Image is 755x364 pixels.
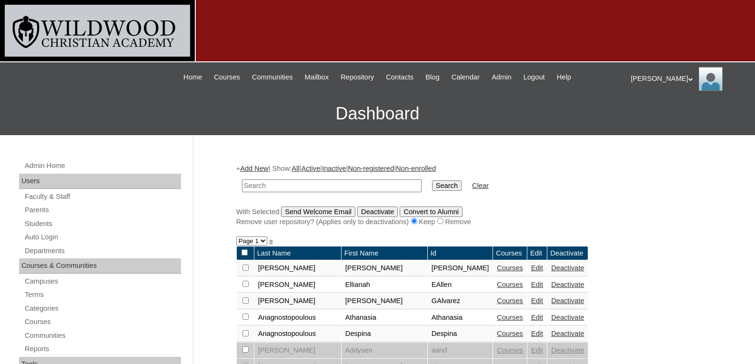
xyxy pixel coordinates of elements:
a: Help [552,72,576,83]
td: Addysen [342,343,427,359]
a: Blog [421,72,444,83]
td: [PERSON_NAME] [428,260,493,276]
a: Parents [24,204,181,216]
td: [PERSON_NAME] [342,293,427,309]
div: Courses & Communities [19,258,181,274]
a: Terms [24,289,181,301]
span: Mailbox [305,72,329,83]
td: GAlvarez [428,293,493,309]
input: Search [242,179,422,192]
a: Auto Login [24,231,181,243]
a: Calendar [447,72,484,83]
input: Deactivate [357,207,398,217]
a: Deactivate [551,281,584,288]
td: [PERSON_NAME] [254,277,341,293]
a: Edit [531,330,543,337]
a: Courses [24,316,181,328]
a: Logout [519,72,550,83]
div: With Selected: [236,207,708,227]
td: Despina [428,326,493,342]
a: Active [301,165,320,172]
span: Admin [492,72,512,83]
td: [PERSON_NAME] [342,260,427,276]
div: Users [19,174,181,189]
td: Athanasia [428,310,493,326]
a: Non-registered [348,165,394,172]
a: Clear [472,182,489,189]
img: logo-white.png [5,5,190,57]
span: Calendar [452,72,480,83]
h3: Dashboard [5,92,750,135]
a: Faculty & Staff [24,191,181,203]
a: Students [24,218,181,230]
td: aand [428,343,493,359]
td: Anagnostopoulous [254,326,341,342]
a: Mailbox [300,72,334,83]
span: Home [183,72,202,83]
a: Courses [497,297,523,305]
a: Edit [531,297,543,305]
span: Logout [523,72,545,83]
a: Deactivate [551,346,584,354]
a: Campuses [24,275,181,287]
a: Courses [497,264,523,272]
a: Add New [240,165,268,172]
td: Edit [527,246,547,260]
span: Blog [425,72,439,83]
a: Deactivate [551,297,584,305]
a: Contacts [381,72,418,83]
td: EAllen [428,277,493,293]
span: Repository [341,72,374,83]
a: Communities [24,330,181,342]
a: Admin [487,72,516,83]
td: Deactivate [547,246,588,260]
td: Id [428,246,493,260]
div: [PERSON_NAME] [631,67,745,91]
td: [PERSON_NAME] [254,343,341,359]
a: Deactivate [551,314,584,321]
a: Edit [531,264,543,272]
td: [PERSON_NAME] [254,260,341,276]
span: Help [557,72,571,83]
a: Departments [24,245,181,257]
input: Convert to Alumni [400,207,463,217]
a: Categories [24,303,181,315]
img: Jill Isaac [699,67,723,91]
div: Remove user repository? (Applies only to deactivations) Keep Remove [236,217,708,227]
a: Non-enrolled [396,165,436,172]
td: Anagnostopoulous [254,310,341,326]
a: Communities [247,72,298,83]
td: Athanasia [342,310,427,326]
a: Courses [209,72,245,83]
td: Courses [493,246,527,260]
span: Communities [252,72,293,83]
td: Despina [342,326,427,342]
a: Courses [497,330,523,337]
a: Deactivate [551,330,584,337]
input: Search [432,180,462,191]
td: Ellianah [342,277,427,293]
span: Courses [214,72,240,83]
a: All [292,165,299,172]
a: Courses [497,314,523,321]
a: » [269,237,273,245]
a: Admin Home [24,160,181,172]
a: Courses [497,281,523,288]
a: Inactive [322,165,346,172]
td: Last Name [254,246,341,260]
a: Courses [497,346,523,354]
div: + | Show: | | | | [236,164,708,226]
a: Edit [531,314,543,321]
a: Reports [24,343,181,355]
span: Contacts [386,72,413,83]
a: Deactivate [551,264,584,272]
a: Repository [336,72,379,83]
a: Edit [531,346,543,354]
td: [PERSON_NAME] [254,293,341,309]
a: Edit [531,281,543,288]
a: Home [179,72,207,83]
input: Send Welcome Email [281,207,355,217]
td: First Name [342,246,427,260]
